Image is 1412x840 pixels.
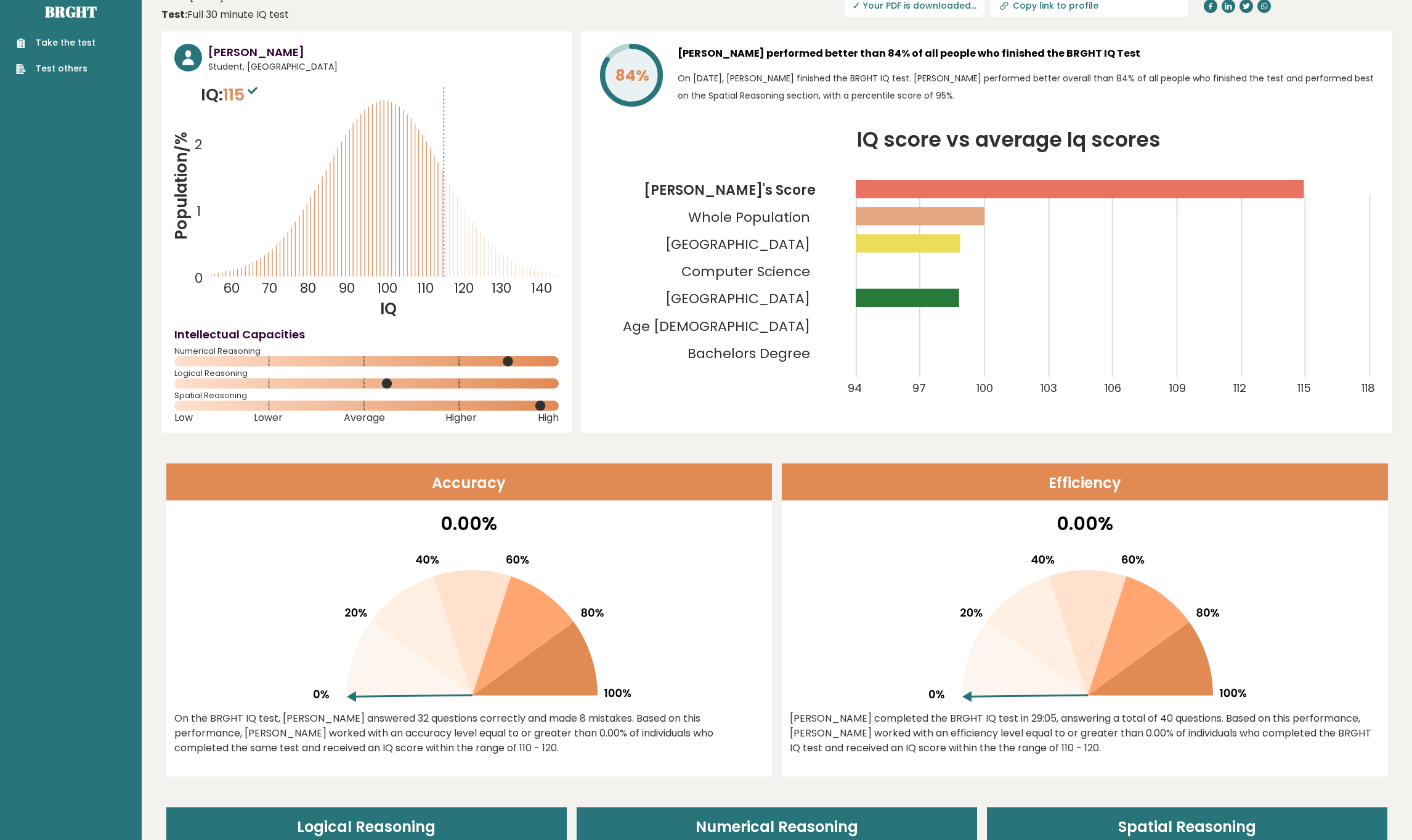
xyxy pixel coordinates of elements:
[912,380,926,396] tspan: 97
[1361,380,1375,396] tspan: 118
[1169,380,1186,396] tspan: 109
[417,279,434,297] tspan: 110
[782,463,1388,500] header: Efficiency
[16,36,95,49] a: Take the test
[380,298,397,320] tspan: IQ
[688,344,810,363] tspan: Bachelors Degree
[538,415,559,420] span: High
[161,7,187,22] b: Test:
[531,279,552,297] tspan: 140
[208,44,559,60] h3: [PERSON_NAME]
[201,83,261,107] p: IQ:
[161,7,289,22] div: Full 30 minute IQ test
[688,208,810,227] tspan: Whole Population
[678,70,1379,104] p: On [DATE], [PERSON_NAME] finished the BRGHT IQ test. [PERSON_NAME] performed better overall than ...
[848,380,862,396] tspan: 94
[195,136,202,153] tspan: 2
[174,510,765,537] p: 0.00%
[338,279,355,297] tspan: 90
[195,269,203,287] tspan: 0
[790,711,1380,756] div: [PERSON_NAME] completed the BRGHT IQ test in 29:05, answering a total of 40 questions. Based on t...
[174,393,559,398] span: Spatial Reasoning
[45,2,97,22] a: Brght
[857,125,1161,154] tspan: IQ score vs average Iq scores
[492,279,511,297] tspan: 130
[1297,380,1311,396] tspan: 115
[678,44,1379,63] h3: [PERSON_NAME] performed better than 84% of all people who finished the BRGHT IQ Test
[170,132,192,240] tspan: Population/%
[681,262,810,281] tspan: Computer Science
[223,83,261,106] span: 115
[615,65,649,86] tspan: 84%
[1233,380,1246,396] tspan: 112
[790,510,1380,537] p: 0.00%
[665,235,810,254] tspan: [GEOGRAPHIC_DATA]
[223,279,240,297] tspan: 60
[344,415,385,420] span: Average
[174,711,765,756] div: On the BRGHT IQ test, [PERSON_NAME] answered 32 questions correctly and made 8 mistakes. Based on...
[174,371,559,376] span: Logical Reasoning
[976,380,993,396] tspan: 100
[300,279,316,297] tspan: 80
[262,279,277,297] tspan: 70
[1041,380,1057,396] tspan: 103
[1105,380,1121,396] tspan: 106
[197,202,201,220] tspan: 1
[174,415,193,420] span: Low
[174,349,559,354] span: Numerical Reasoning
[254,415,283,420] span: Lower
[16,62,95,75] a: Test others
[445,415,477,420] span: Higher
[454,279,474,297] tspan: 120
[623,317,810,336] tspan: Age [DEMOGRAPHIC_DATA]
[166,463,773,500] header: Accuracy
[208,60,559,73] span: Student, [GEOGRAPHIC_DATA]
[377,279,397,297] tspan: 100
[644,181,816,200] tspan: [PERSON_NAME]'s Score
[174,326,559,343] h4: Intellectual Capacities
[665,289,810,308] tspan: [GEOGRAPHIC_DATA]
